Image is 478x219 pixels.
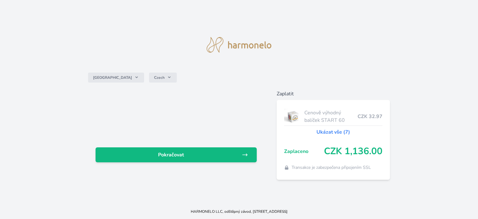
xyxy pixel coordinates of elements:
a: Pokračovat [96,147,257,162]
button: Czech [149,73,177,83]
span: Czech [154,75,165,80]
span: Zaplaceno [284,148,324,155]
span: CZK 32.97 [358,113,382,120]
a: Ukázat vše (7) [316,128,350,136]
span: Transakce je zabezpečena připojením SSL [292,164,371,171]
h6: Zaplatit [277,90,390,98]
button: [GEOGRAPHIC_DATA] [88,73,144,83]
span: Cenově výhodný balíček START 60 [304,109,358,124]
span: Pokračovat [101,151,242,159]
span: [GEOGRAPHIC_DATA] [93,75,132,80]
img: start.jpg [284,109,302,124]
img: logo.svg [207,37,271,53]
span: CZK 1,136.00 [324,146,382,157]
